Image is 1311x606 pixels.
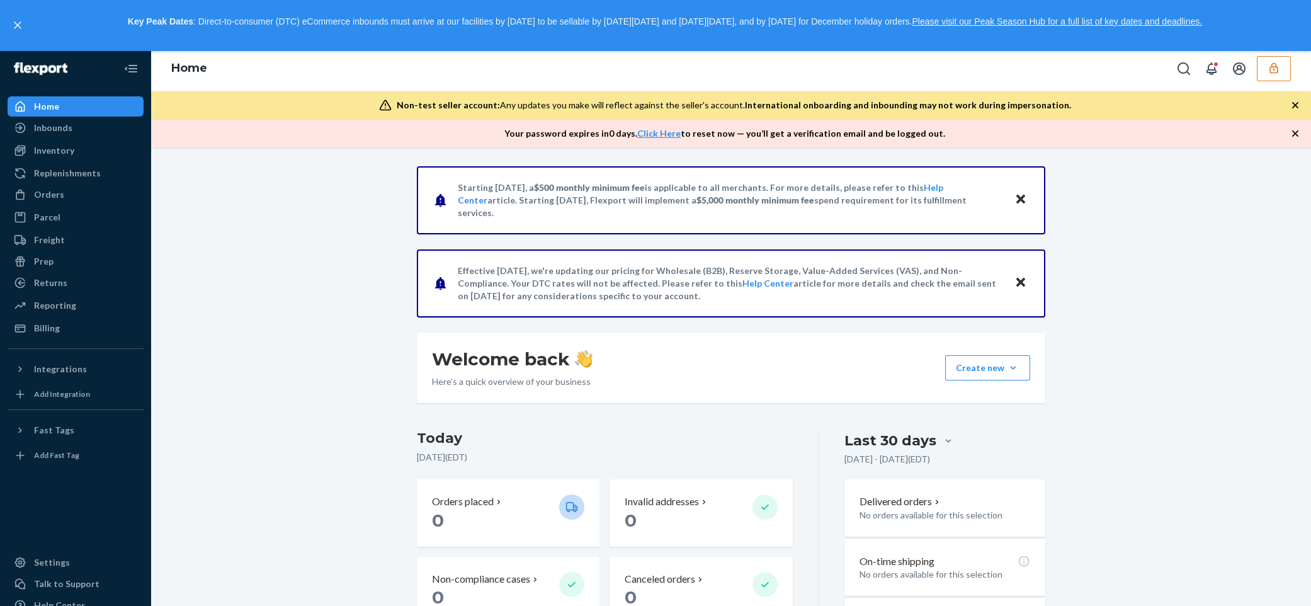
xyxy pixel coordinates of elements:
[844,453,930,466] p: [DATE] - [DATE] ( EDT )
[860,568,1030,581] p: No orders available for this selection
[8,140,144,161] a: Inventory
[8,118,144,138] a: Inbounds
[34,188,64,201] div: Orders
[397,99,1071,111] div: Any updates you make will reflect against the seller's account.
[534,182,645,193] span: $500 monthly minimum fee
[171,61,207,75] a: Home
[742,278,793,289] a: Help Center
[696,195,814,205] span: $5,000 monthly minimum fee
[8,230,144,250] a: Freight
[34,389,90,399] div: Add Integration
[8,251,144,272] a: Prep
[34,100,59,113] div: Home
[1013,191,1029,209] button: Close
[8,552,144,573] a: Settings
[417,479,599,547] button: Orders placed 0
[432,572,530,586] p: Non-compliance cases
[34,556,70,569] div: Settings
[34,277,67,289] div: Returns
[432,375,593,388] p: Here’s a quick overview of your business
[128,16,193,26] strong: Key Peak Dates
[30,9,55,20] span: Chat
[8,295,144,316] a: Reporting
[34,424,74,437] div: Fast Tags
[844,431,936,450] div: Last 30 days
[34,167,101,180] div: Replenishments
[8,318,144,338] a: Billing
[8,207,144,227] a: Parcel
[912,16,1202,26] a: Please visit our Peak Season Hub for a full list of key dates and deadlines.
[1013,274,1029,292] button: Close
[8,185,144,205] a: Orders
[34,299,76,312] div: Reporting
[1199,56,1224,81] button: Open notifications
[34,578,99,590] div: Talk to Support
[625,572,695,586] p: Canceled orders
[1227,56,1252,81] button: Open account menu
[34,144,74,157] div: Inventory
[745,100,1071,110] span: International onboarding and inbounding may not work during impersonation.
[8,420,144,440] button: Fast Tags
[34,211,60,224] div: Parcel
[397,100,500,110] span: Non-test seller account:
[8,384,144,404] a: Add Integration
[432,510,444,531] span: 0
[860,509,1030,522] p: No orders available for this selection
[610,479,792,547] button: Invalid addresses 0
[34,450,79,460] div: Add Fast Tag
[1171,56,1196,81] button: Open Search Box
[945,355,1030,380] button: Create new
[432,495,494,509] p: Orders placed
[34,255,54,268] div: Prep
[8,273,144,293] a: Returns
[8,445,144,466] a: Add Fast Tag
[30,11,1300,33] p: : Direct-to-consumer (DTC) eCommerce inbounds must arrive at our facilities by [DATE] to be sella...
[458,265,1002,302] p: Effective [DATE], we're updating our pricing for Wholesale (B2B), Reserve Storage, Value-Added Se...
[161,50,217,87] ol: breadcrumbs
[11,19,24,31] button: close,
[625,495,699,509] p: Invalid addresses
[625,510,637,531] span: 0
[860,495,942,509] button: Delivered orders
[458,182,943,205] a: Help Center
[118,56,144,81] button: Close Navigation
[34,234,65,246] div: Freight
[34,363,87,375] div: Integrations
[575,350,593,368] img: hand-wave emoji
[504,127,945,140] p: Your password expires in 0 days . to reset now — you’ll get a verification email and be logged out.
[8,359,144,379] button: Integrations
[8,163,144,183] a: Replenishments
[34,122,72,134] div: Inbounds
[8,96,144,117] a: Home
[860,554,934,569] p: On-time shipping
[8,574,144,594] button: Talk to Support
[34,322,60,334] div: Billing
[637,128,681,139] a: Click Here
[458,181,1002,219] p: Starting [DATE], a is applicable to all merchants. For more details, please refer to this article...
[432,348,593,370] h1: Welcome back
[417,428,793,449] h3: Today
[417,451,793,464] p: [DATE] ( EDT )
[14,62,67,75] img: Flexport logo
